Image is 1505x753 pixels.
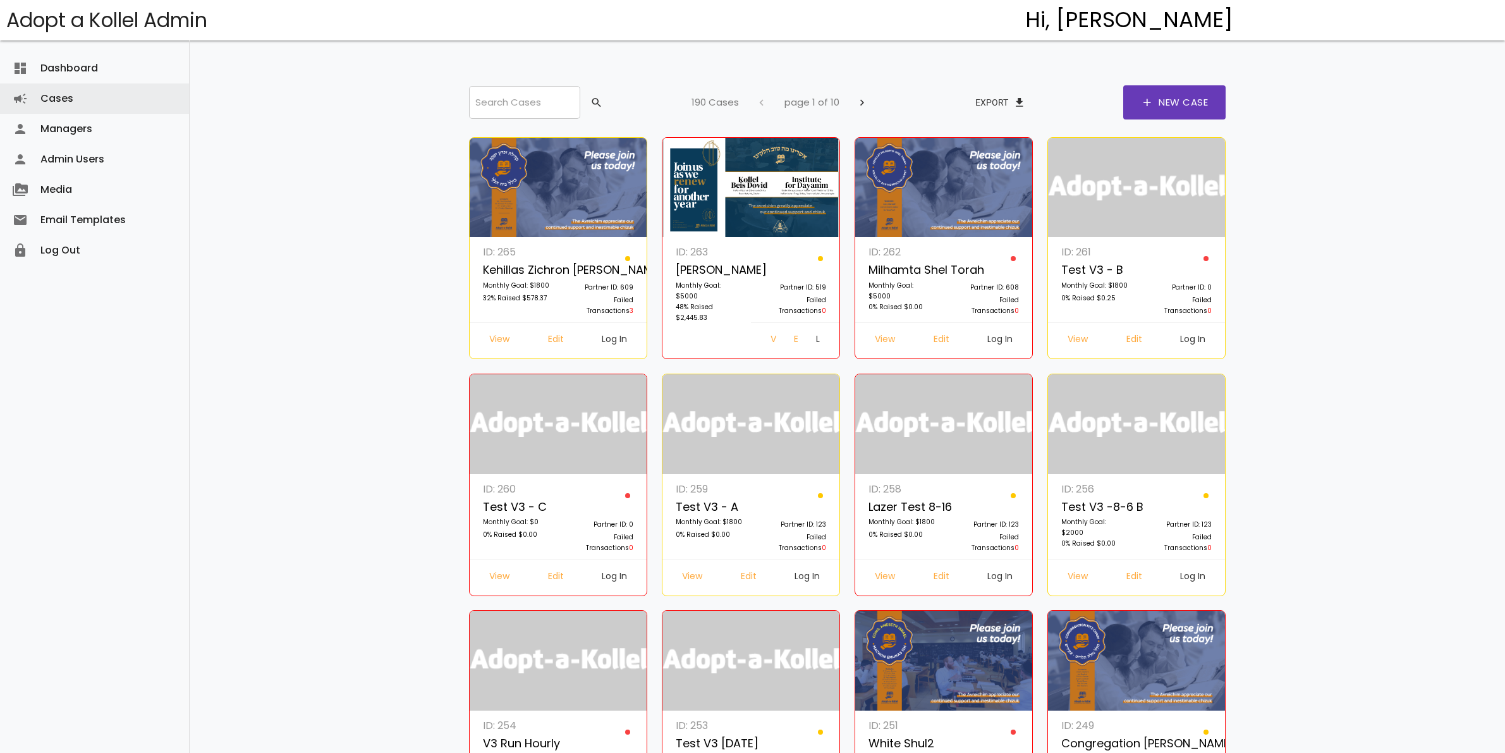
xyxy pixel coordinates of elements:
[806,329,830,352] a: Log In
[592,329,637,352] a: Log In
[676,243,744,260] p: ID: 263
[538,566,574,589] a: Edit
[676,302,744,323] p: 48% Raised $2,445.83
[1136,243,1219,322] a: Partner ID: 0 Failed Transactions0
[868,717,937,734] p: ID: 251
[662,138,840,238] img: I2vVEkmzLd.fvn3D5NTra.png
[483,498,551,517] p: Test v3 - c
[13,114,28,144] i: person
[479,329,520,352] a: View
[1061,498,1130,517] p: Test v3 -8-6 B
[1123,85,1226,119] a: addNew Case
[923,566,960,589] a: Edit
[676,529,744,542] p: 0% Raised $0.00
[483,517,551,529] p: Monthly Goal: $0
[483,529,551,542] p: 0% Raised $0.00
[590,91,603,114] span: search
[751,481,833,560] a: Partner ID: 123 Failed Transactions0
[865,329,905,352] a: View
[784,94,839,111] p: page 1 of 10
[13,174,28,205] i: perm_media
[1057,566,1098,589] a: View
[662,611,840,711] img: logonobg.png
[13,144,28,174] i: person
[1061,243,1130,260] p: ID: 261
[868,302,937,314] p: 0% Raised $0.00
[944,243,1026,322] a: Partner ID: 608 Failed Transactions0
[868,481,937,498] p: ID: 258
[692,94,739,111] p: 190 Cases
[862,481,944,560] a: ID: 258 Lazer Test 8-16 Monthly Goal: $1800 0% Raised $0.00
[479,566,520,589] a: View
[669,481,751,560] a: ID: 259 Test v3 - A Monthly Goal: $1800 0% Raised $0.00
[1170,329,1216,352] a: Log In
[868,517,937,529] p: Monthly Goal: $1800
[13,83,28,114] i: campaign
[676,517,744,529] p: Monthly Goal: $1800
[758,282,826,295] p: Partner ID: 519
[1061,717,1130,734] p: ID: 249
[868,260,937,280] p: Milhamta Shel Torah
[760,329,784,352] a: View
[1061,538,1130,551] p: 0% Raised $0.00
[1061,293,1130,305] p: 0% Raised $0.25
[565,519,633,532] p: Partner ID: 0
[1048,374,1226,474] img: logonobg.png
[784,566,830,589] a: Log In
[1136,481,1219,560] a: Partner ID: 123 Failed Transactions0
[1143,295,1212,316] p: Failed Transactions
[676,717,744,734] p: ID: 253
[977,329,1023,352] a: Log In
[1207,543,1212,553] span: 0
[483,717,551,734] p: ID: 254
[538,329,574,352] a: Edit
[676,280,744,302] p: Monthly Goal: $5000
[1061,517,1130,538] p: Monthly Goal: $2000
[951,532,1019,553] p: Failed Transactions
[1057,329,1098,352] a: View
[856,91,868,114] span: chevron_right
[731,566,767,589] a: Edit
[1207,306,1212,315] span: 0
[1015,543,1019,553] span: 0
[558,481,640,560] a: Partner ID: 0 Failed Transactions0
[1013,91,1026,114] span: file_download
[1116,329,1152,352] a: Edit
[822,306,826,315] span: 0
[1061,481,1130,498] p: ID: 256
[923,329,960,352] a: Edit
[483,260,551,280] p: Kehillas Zichron [PERSON_NAME] of [GEOGRAPHIC_DATA]
[483,293,551,305] p: 32% Raised $578.37
[662,374,840,474] img: logonobg.png
[1054,243,1136,322] a: ID: 261 Test v3 - B Monthly Goal: $1800 0% Raised $0.25
[951,295,1019,316] p: Failed Transactions
[784,329,807,352] a: Edit
[1143,532,1212,553] p: Failed Transactions
[822,543,826,553] span: 0
[1048,611,1226,711] img: nqT0rzcf2C.M5AQECmsOx.jpg
[944,481,1026,560] a: Partner ID: 123 Failed Transactions0
[1054,481,1136,560] a: ID: 256 Test v3 -8-6 B Monthly Goal: $2000 0% Raised $0.00
[855,611,1033,711] img: 6GPLfb0Mk4.zBtvR2DLF4.png
[865,566,905,589] a: View
[1141,85,1154,119] span: add
[846,91,879,114] button: chevron_right
[483,243,551,260] p: ID: 265
[483,481,551,498] p: ID: 260
[868,280,937,302] p: Monthly Goal: $5000
[476,481,558,560] a: ID: 260 Test v3 - c Monthly Goal: $0 0% Raised $0.00
[676,260,744,280] p: [PERSON_NAME]
[630,306,633,315] span: 3
[977,566,1023,589] a: Log In
[855,138,1033,238] img: z9NQUo20Gg.X4VDNcvjTb.jpg
[951,519,1019,532] p: Partner ID: 123
[855,374,1033,474] img: logonobg.png
[565,282,633,295] p: Partner ID: 609
[1015,306,1019,315] span: 0
[676,481,744,498] p: ID: 259
[862,243,944,322] a: ID: 262 Milhamta Shel Torah Monthly Goal: $5000 0% Raised $0.00
[868,529,937,542] p: 0% Raised $0.00
[470,374,647,474] img: logonobg.png
[470,138,647,238] img: MnsSBcA6lZ.y5WEhTf2vm.jpg
[868,243,937,260] p: ID: 262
